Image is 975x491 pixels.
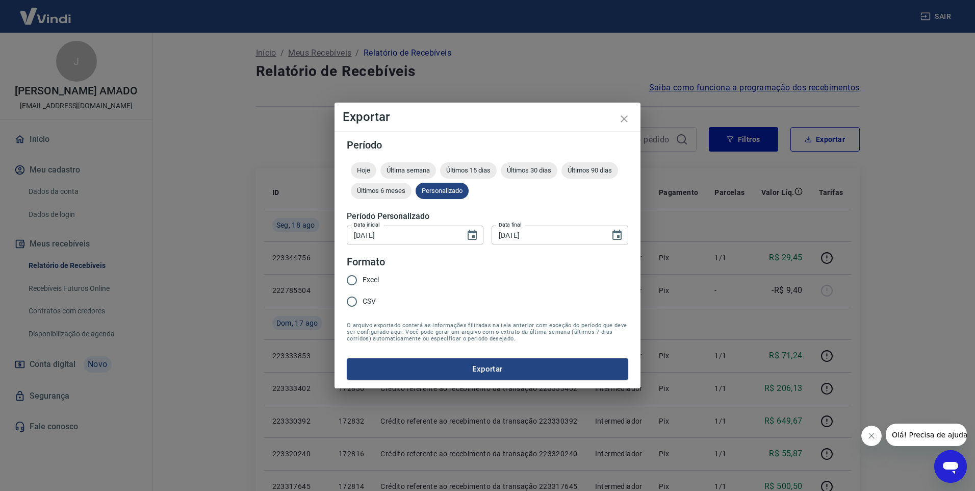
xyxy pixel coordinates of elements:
[347,140,628,150] h5: Período
[501,166,557,174] span: Últimos 30 dias
[354,221,380,229] label: Data inicial
[861,426,882,446] iframe: Fechar mensagem
[6,7,86,15] span: Olá! Precisa de ajuda?
[351,187,412,194] span: Últimos 6 meses
[363,275,379,285] span: Excel
[607,225,627,245] button: Choose date, selected date is 18 de ago de 2025
[416,187,469,194] span: Personalizado
[416,183,469,199] div: Personalizado
[934,450,967,483] iframe: Botão para abrir a janela de mensagens
[351,166,376,174] span: Hoje
[440,162,497,179] div: Últimos 15 dias
[380,162,436,179] div: Última semana
[492,226,603,244] input: DD/MM/YYYY
[886,424,967,446] iframe: Mensagem da empresa
[440,166,497,174] span: Últimos 15 dias
[343,111,632,123] h4: Exportar
[351,162,376,179] div: Hoje
[612,107,636,131] button: close
[462,225,482,245] button: Choose date, selected date is 13 de ago de 2025
[561,162,618,179] div: Últimos 90 dias
[363,296,376,307] span: CSV
[351,183,412,199] div: Últimos 6 meses
[347,255,385,269] legend: Formato
[347,226,458,244] input: DD/MM/YYYY
[347,358,628,380] button: Exportar
[347,211,628,222] h5: Período Personalizado
[499,221,522,229] label: Data final
[501,162,557,179] div: Últimos 30 dias
[380,166,436,174] span: Última semana
[561,166,618,174] span: Últimos 90 dias
[347,322,628,342] span: O arquivo exportado conterá as informações filtradas na tela anterior com exceção do período que ...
